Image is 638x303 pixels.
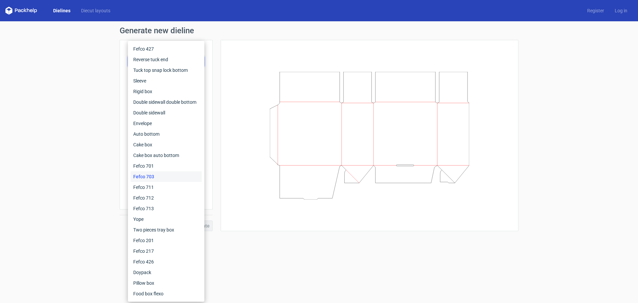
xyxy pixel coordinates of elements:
div: Rigid box [131,86,202,97]
div: Yope [131,214,202,225]
div: Fefco 703 [131,171,202,182]
a: Diecut layouts [76,7,116,14]
div: Pillow box [131,278,202,288]
div: Tuck top snap lock bottom [131,65,202,76]
div: Cake box auto bottom [131,150,202,161]
div: Fefco 427 [131,44,202,54]
div: Reverse tuck end [131,54,202,65]
a: Log in [609,7,633,14]
div: Cake box [131,139,202,150]
h1: Generate new dieline [120,27,518,35]
div: Two pieces tray box [131,225,202,235]
div: Fefco 711 [131,182,202,193]
div: Fefco 712 [131,193,202,203]
div: Double sidewall [131,107,202,118]
div: Auto bottom [131,129,202,139]
div: Sleeve [131,76,202,86]
div: Doypack [131,267,202,278]
div: Fefco 217 [131,246,202,256]
div: Fefco 713 [131,203,202,214]
div: Food box flexo [131,288,202,299]
a: Register [582,7,609,14]
div: Fefco 201 [131,235,202,246]
a: Dielines [48,7,76,14]
div: Double sidewall double bottom [131,97,202,107]
div: Fefco 701 [131,161,202,171]
div: Fefco 426 [131,256,202,267]
div: Envelope [131,118,202,129]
